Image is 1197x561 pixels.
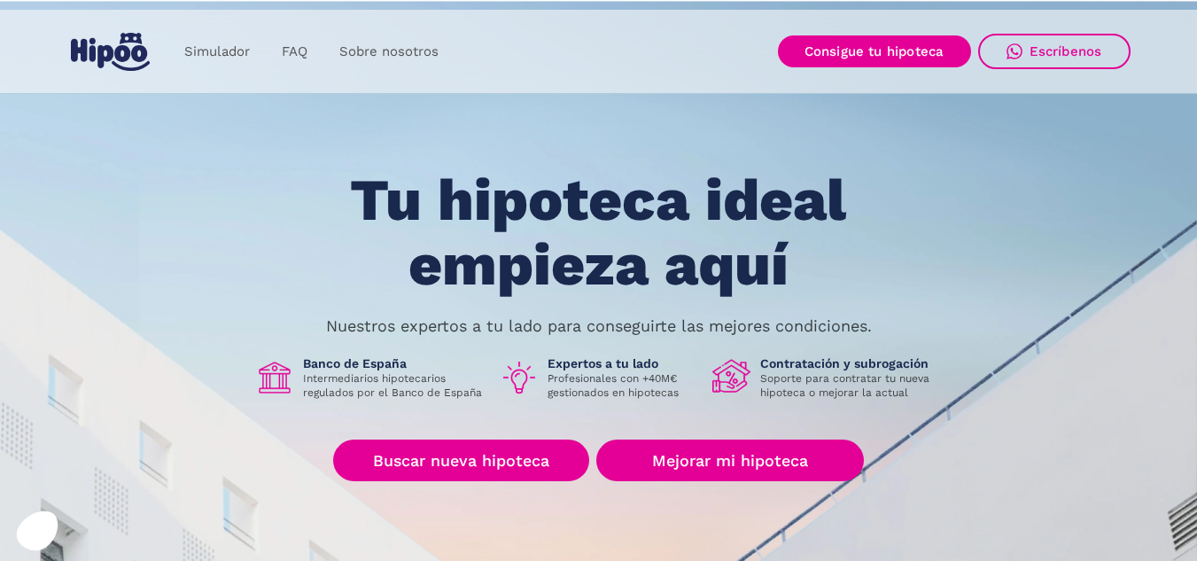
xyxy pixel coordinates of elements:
[303,371,486,400] p: Intermediarios hipotecarios regulados por el Banco de España
[760,371,943,400] p: Soporte para contratar tu nueva hipoteca o mejorar la actual
[333,440,589,481] a: Buscar nueva hipoteca
[303,355,486,371] h1: Banco de España
[168,35,266,69] a: Simulador
[67,26,154,78] a: home
[266,35,323,69] a: FAQ
[548,355,698,371] h1: Expertos a tu lado
[326,319,872,333] p: Nuestros expertos a tu lado para conseguirte las mejores condiciones.
[978,34,1131,69] a: Escríbenos
[1030,43,1102,59] div: Escríbenos
[596,440,863,481] a: Mejorar mi hipoteca
[262,168,934,297] h1: Tu hipoteca ideal empieza aquí
[323,35,455,69] a: Sobre nosotros
[760,355,943,371] h1: Contratación y subrogación
[778,35,971,67] a: Consigue tu hipoteca
[548,371,698,400] p: Profesionales con +40M€ gestionados en hipotecas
